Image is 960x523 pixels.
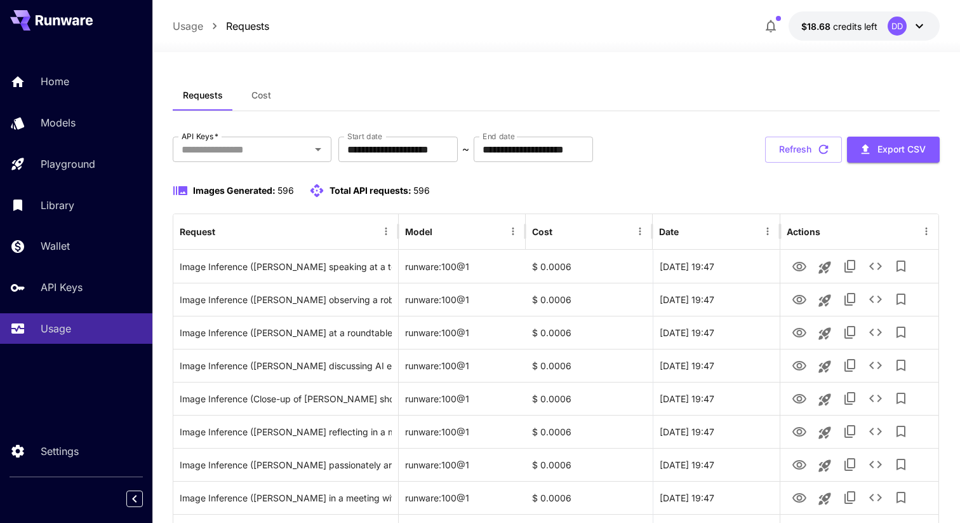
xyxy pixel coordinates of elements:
[888,485,914,510] button: Add to library
[863,353,888,378] button: See details
[847,137,940,163] button: Export CSV
[413,185,430,196] span: 596
[863,320,888,345] button: See details
[399,250,526,283] div: runware:100@1
[136,487,152,510] div: Collapse sidebar
[812,486,837,512] button: Launch in playground
[837,254,863,279] button: Copy TaskUUID
[837,452,863,477] button: Copy TaskUUID
[180,226,215,237] div: Request
[347,131,382,142] label: Start date
[330,185,411,196] span: Total API requests:
[787,484,812,510] button: View Image
[180,383,392,415] div: Click to copy prompt
[863,419,888,444] button: See details
[787,226,820,237] div: Actions
[180,283,392,316] div: Click to copy prompt
[377,222,395,240] button: Menu
[405,226,432,237] div: Model
[180,416,392,448] div: Click to copy prompt
[863,485,888,510] button: See details
[526,382,653,415] div: $ 0.0006
[41,115,76,130] p: Models
[399,481,526,514] div: runware:100@1
[399,448,526,481] div: runware:100@1
[180,316,392,349] div: Click to copy prompt
[787,385,812,411] button: View Image
[173,18,203,34] a: Usage
[399,316,526,349] div: runware:100@1
[653,283,780,316] div: 21 Aug, 2025 19:47
[787,253,812,279] button: View Image
[631,222,649,240] button: Menu
[765,137,842,163] button: Refresh
[812,354,837,379] button: Launch in playground
[526,481,653,514] div: $ 0.0006
[812,321,837,346] button: Launch in playground
[483,131,514,142] label: End date
[888,17,907,36] div: DD
[251,90,271,101] span: Cost
[526,283,653,316] div: $ 0.0006
[126,491,143,507] button: Collapse sidebar
[554,222,571,240] button: Sort
[837,386,863,411] button: Copy TaskUUID
[888,419,914,444] button: Add to library
[526,250,653,283] div: $ 0.0006
[812,453,837,479] button: Launch in playground
[532,226,552,237] div: Cost
[888,254,914,279] button: Add to library
[193,185,276,196] span: Images Generated:
[182,131,218,142] label: API Keys
[399,415,526,448] div: runware:100@1
[180,350,392,382] div: Click to copy prompt
[41,280,83,295] p: API Keys
[837,320,863,345] button: Copy TaskUUID
[399,349,526,382] div: runware:100@1
[41,321,71,336] p: Usage
[789,11,940,41] button: $18.6783DD
[812,387,837,412] button: Launch in playground
[41,74,69,89] p: Home
[812,420,837,445] button: Launch in playground
[526,349,653,382] div: $ 0.0006
[41,156,95,172] p: Playground
[226,18,269,34] a: Requests
[787,418,812,444] button: View Image
[837,353,863,378] button: Copy TaskUUID
[653,481,780,514] div: 21 Aug, 2025 19:47
[653,349,780,382] div: 21 Aug, 2025 19:47
[653,250,780,283] div: 21 Aug, 2025 19:47
[173,18,269,34] nav: breadcrumb
[526,415,653,448] div: $ 0.0006
[837,287,863,312] button: Copy TaskUUID
[888,320,914,345] button: Add to library
[653,448,780,481] div: 21 Aug, 2025 19:47
[787,319,812,345] button: View Image
[526,316,653,349] div: $ 0.0006
[812,288,837,313] button: Launch in playground
[41,238,70,254] p: Wallet
[787,451,812,477] button: View Image
[863,254,888,279] button: See details
[434,222,451,240] button: Sort
[504,222,522,240] button: Menu
[888,452,914,477] button: Add to library
[888,287,914,312] button: Add to library
[309,140,327,158] button: Open
[526,448,653,481] div: $ 0.0006
[277,185,294,196] span: 596
[462,142,469,157] p: ~
[801,20,877,33] div: $18.6783
[217,222,234,240] button: Sort
[680,222,698,240] button: Sort
[399,283,526,316] div: runware:100@1
[837,419,863,444] button: Copy TaskUUID
[888,386,914,411] button: Add to library
[888,353,914,378] button: Add to library
[41,198,74,213] p: Library
[833,21,877,32] span: credits left
[837,485,863,510] button: Copy TaskUUID
[787,286,812,312] button: View Image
